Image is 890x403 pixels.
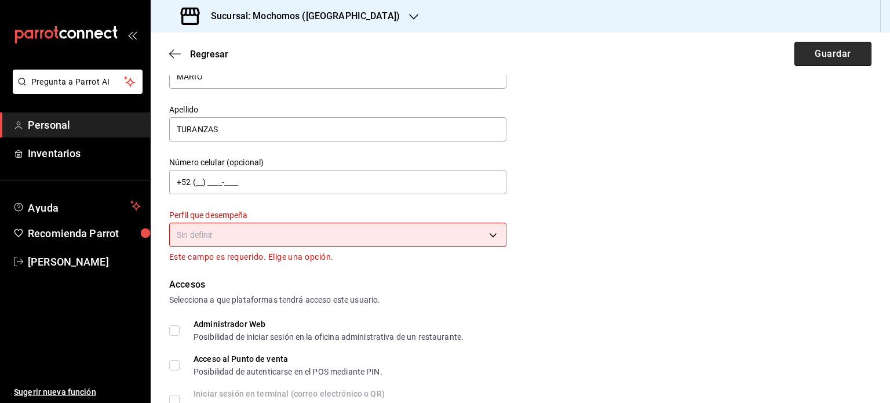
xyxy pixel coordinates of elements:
[202,9,400,23] h3: Sucursal: Mochomos ([GEOGRAPHIC_DATA])
[127,30,137,39] button: open_drawer_menu
[794,42,871,66] button: Guardar
[8,84,143,96] a: Pregunta a Parrot AI
[28,146,141,161] span: Inventarios
[169,223,506,247] div: Sin definir
[194,333,464,341] div: Posibilidad de iniciar sesión en la oficina administrativa de un restaurante.
[194,320,464,328] div: Administrador Web
[13,70,143,94] button: Pregunta a Parrot AI
[14,386,141,398] span: Sugerir nueva función
[28,199,126,213] span: Ayuda
[28,117,141,133] span: Personal
[169,211,506,219] label: Perfil que desempeña
[28,226,141,241] span: Recomienda Parrot
[169,250,506,264] p: Este campo es requerido. Elige una opción.
[169,106,506,114] label: Apellido
[169,158,506,166] label: Número celular (opcional)
[194,390,494,398] div: Iniciar sesión en terminal (correo electrónico o QR)
[194,368,382,376] div: Posibilidad de autenticarse en el POS mediante PIN.
[190,49,228,60] span: Regresar
[28,254,141,270] span: [PERSON_NAME]
[169,294,871,306] div: Selecciona a que plataformas tendrá acceso este usuario.
[169,278,871,292] div: Accesos
[194,355,382,363] div: Acceso al Punto de venta
[169,49,228,60] button: Regresar
[31,76,125,88] span: Pregunta a Parrot AI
